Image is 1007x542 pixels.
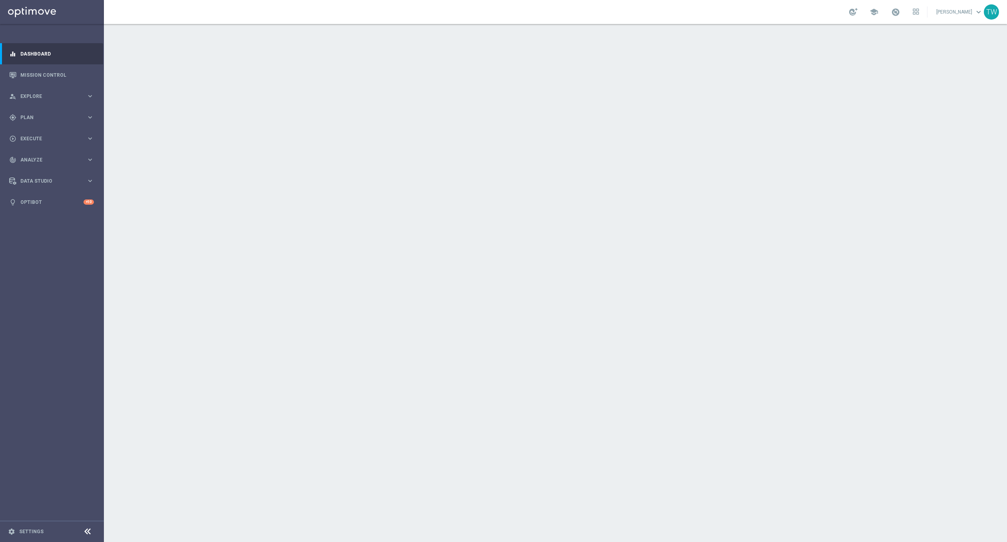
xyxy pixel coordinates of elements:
[9,93,16,100] i: person_search
[9,199,94,205] button: lightbulb Optibot +10
[974,8,983,16] span: keyboard_arrow_down
[84,199,94,205] div: +10
[19,529,44,534] a: Settings
[20,64,94,86] a: Mission Control
[86,114,94,121] i: keyboard_arrow_right
[9,72,94,78] button: Mission Control
[9,199,16,206] i: lightbulb
[9,157,94,163] button: track_changes Analyze keyboard_arrow_right
[20,43,94,64] a: Dashboard
[20,136,86,141] span: Execute
[20,191,84,213] a: Optibot
[86,177,94,185] i: keyboard_arrow_right
[20,94,86,99] span: Explore
[9,135,94,142] button: play_circle_outline Execute keyboard_arrow_right
[9,64,94,86] div: Mission Control
[9,135,16,142] i: play_circle_outline
[20,115,86,120] span: Plan
[9,156,16,163] i: track_changes
[9,177,86,185] div: Data Studio
[20,179,86,183] span: Data Studio
[9,156,86,163] div: Analyze
[9,114,16,121] i: gps_fixed
[20,157,86,162] span: Analyze
[9,135,86,142] div: Execute
[984,4,999,20] div: TW
[86,135,94,142] i: keyboard_arrow_right
[9,51,94,57] button: equalizer Dashboard
[9,114,86,121] div: Plan
[870,8,878,16] span: school
[9,43,94,64] div: Dashboard
[8,528,15,535] i: settings
[86,156,94,163] i: keyboard_arrow_right
[9,114,94,121] button: gps_fixed Plan keyboard_arrow_right
[9,93,94,100] button: person_search Explore keyboard_arrow_right
[9,50,16,58] i: equalizer
[9,93,86,100] div: Explore
[9,191,94,213] div: Optibot
[86,92,94,100] i: keyboard_arrow_right
[9,178,94,184] button: Data Studio keyboard_arrow_right
[935,6,984,18] a: [PERSON_NAME]keyboard_arrow_down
